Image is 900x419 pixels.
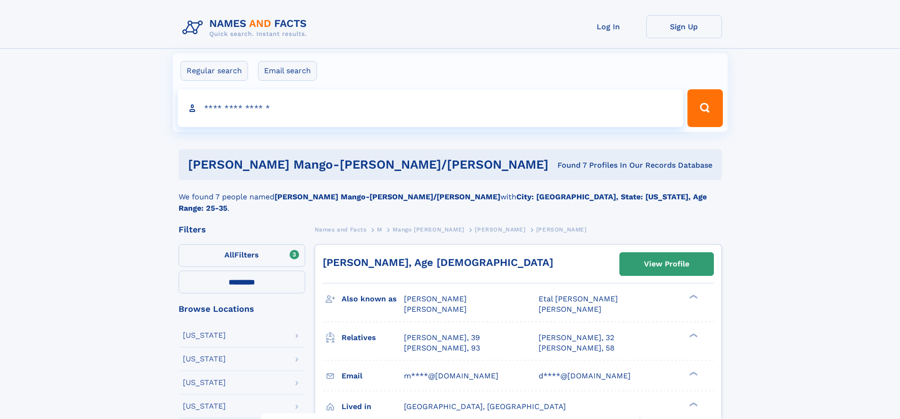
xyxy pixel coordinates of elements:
span: [PERSON_NAME] [404,305,467,314]
button: Search Button [687,89,722,127]
h3: Also known as [342,291,404,307]
div: [US_STATE] [183,355,226,363]
span: [PERSON_NAME] [404,294,467,303]
span: All [224,250,234,259]
span: [PERSON_NAME] [475,226,525,233]
span: M [377,226,382,233]
a: View Profile [620,253,713,275]
div: [US_STATE] [183,402,226,410]
span: Mango [PERSON_NAME] [393,226,464,233]
div: Filters [179,225,305,234]
a: [PERSON_NAME], 58 [539,343,615,353]
a: Mango [PERSON_NAME] [393,223,464,235]
h3: Relatives [342,330,404,346]
span: Etal [PERSON_NAME] [539,294,618,303]
a: [PERSON_NAME] [475,223,525,235]
label: Email search [258,61,317,81]
label: Regular search [180,61,248,81]
label: Filters [179,244,305,267]
div: Browse Locations [179,305,305,313]
a: [PERSON_NAME], Age [DEMOGRAPHIC_DATA] [323,257,553,268]
h3: Email [342,368,404,384]
b: City: [GEOGRAPHIC_DATA], State: [US_STATE], Age Range: 25-35 [179,192,707,213]
a: M [377,223,382,235]
div: View Profile [644,253,689,275]
input: search input [178,89,684,127]
div: ❯ [687,401,698,407]
img: Logo Names and Facts [179,15,315,41]
div: ❯ [687,370,698,376]
div: [US_STATE] [183,379,226,386]
div: Found 7 Profiles In Our Records Database [553,160,712,171]
span: [PERSON_NAME] [539,305,601,314]
div: [US_STATE] [183,332,226,339]
a: Sign Up [646,15,722,38]
h1: [PERSON_NAME] mango-[PERSON_NAME]/[PERSON_NAME] [188,159,553,171]
div: ❯ [687,332,698,338]
b: [PERSON_NAME] Mango-[PERSON_NAME]/[PERSON_NAME] [274,192,500,201]
a: Log In [571,15,646,38]
a: [PERSON_NAME], 39 [404,333,480,343]
span: [GEOGRAPHIC_DATA], [GEOGRAPHIC_DATA] [404,402,566,411]
div: We found 7 people named with . [179,180,722,214]
a: Names and Facts [315,223,367,235]
a: [PERSON_NAME], 32 [539,333,614,343]
a: [PERSON_NAME], 93 [404,343,480,353]
span: [PERSON_NAME] [536,226,587,233]
h3: Lived in [342,399,404,415]
div: ❯ [687,294,698,300]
